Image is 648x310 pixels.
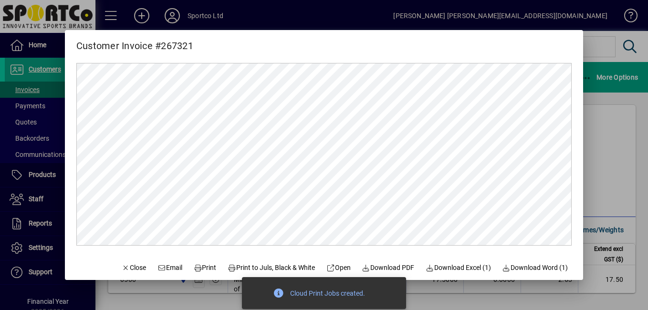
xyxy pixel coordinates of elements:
span: Download PDF [362,263,415,273]
button: Download Word (1) [499,259,572,276]
a: Open [323,259,355,276]
span: Email [157,263,182,273]
span: Print [194,263,217,273]
span: Print to Juls, Black & White [228,263,315,273]
span: Close [122,263,146,273]
button: Print to Juls, Black & White [224,259,319,276]
button: Download Excel (1) [422,259,495,276]
span: Download Word (1) [502,263,568,273]
button: Close [118,259,150,276]
a: Download PDF [358,259,418,276]
span: Download Excel (1) [426,263,491,273]
button: Print [190,259,220,276]
h2: Customer Invoice #267321 [65,30,205,53]
span: Open [326,263,351,273]
button: Email [154,259,186,276]
div: Cloud Print Jobs created. [290,289,365,300]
